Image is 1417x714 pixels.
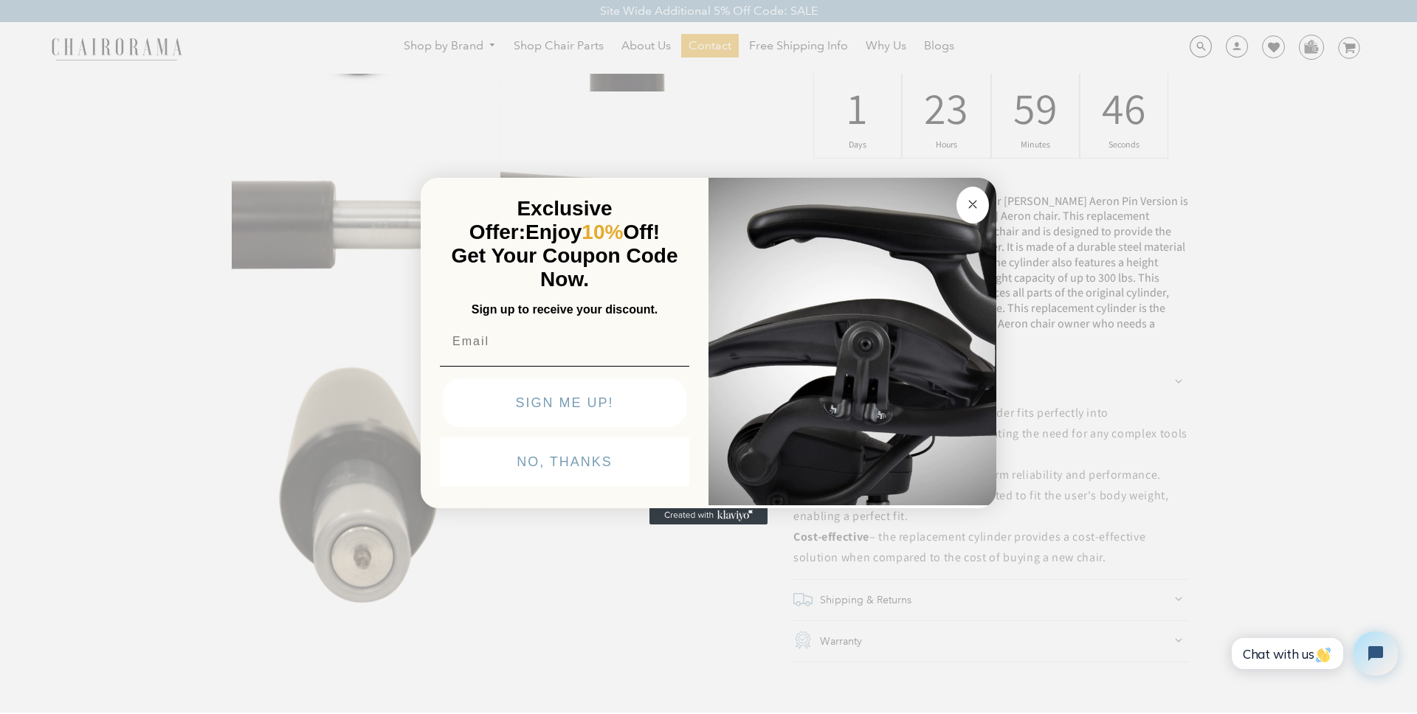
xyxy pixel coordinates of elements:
[472,303,658,316] span: Sign up to receive your discount.
[582,221,623,243] span: 10%
[443,378,686,427] button: SIGN ME UP!
[525,221,660,243] span: Enjoy Off!
[452,244,678,291] span: Get Your Coupon Code Now.
[708,175,996,505] img: 92d77583-a095-41f6-84e7-858462e0427a.jpeg
[440,437,689,486] button: NO, THANKS
[440,366,689,367] img: underline
[440,327,689,356] input: Email
[469,197,613,243] span: Exclusive Offer:
[649,507,768,524] a: Created with Klaviyo - opens in a new tab
[1216,619,1410,688] iframe: Tidio Chat
[956,187,989,223] button: Close dialog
